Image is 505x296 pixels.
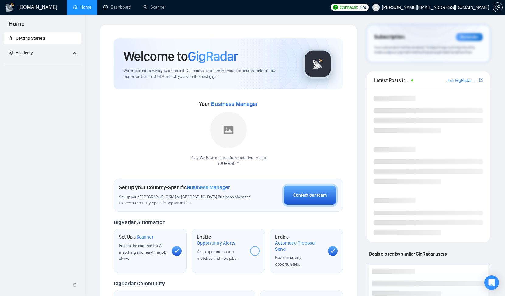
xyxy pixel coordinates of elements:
[374,5,378,9] span: user
[124,68,293,80] span: We're excited to have you on board. Get ready to streamline your job search, unlock new opportuni...
[16,36,45,41] span: Getting Started
[119,184,230,191] h1: Set up your Country-Specific
[359,4,366,11] span: 429
[9,36,13,40] span: rocket
[119,243,166,262] span: Enable the scanner for AI matching and real-time job alerts.
[197,249,237,261] span: Keep updated on top matches and new jobs.
[210,112,247,148] img: placeholder.png
[191,161,266,167] p: YOUR R&D™ .
[374,45,475,55] span: Your subscription will be renewed. To keep things running smoothly, make sure your payment method...
[199,101,258,107] span: Your
[479,77,483,83] a: export
[188,48,238,64] span: GigRadar
[16,50,33,55] span: Academy
[275,240,323,252] span: Automatic Proposal Send
[493,5,503,10] a: setting
[484,275,499,290] div: Open Intercom Messenger
[293,192,327,199] div: Contact our team
[282,184,338,207] button: Contact our team
[303,49,333,79] img: gigradar-logo.png
[103,5,131,10] a: dashboardDashboard
[4,61,81,65] li: Academy Homepage
[119,234,153,240] h1: Set Up a
[136,234,153,240] span: Scanner
[456,33,483,41] div: Reminder
[73,5,91,10] a: homeHome
[191,155,266,167] div: Yaay! We have successfully added null null to
[187,184,230,191] span: Business Manager
[447,77,478,84] a: Join GigRadar Slack Community
[333,5,338,10] img: upwork-logo.png
[374,32,404,42] span: Subscription
[143,5,166,10] a: searchScanner
[275,234,323,252] h1: Enable
[479,78,483,82] span: export
[9,50,33,55] span: Academy
[4,32,81,44] li: Getting Started
[197,234,245,246] h1: Enable
[374,76,409,84] span: Latest Posts from the GigRadar Community
[211,101,258,107] span: Business Manager
[367,249,449,259] span: Deals closed by similar GigRadar users
[72,282,78,288] span: double-left
[340,4,358,11] span: Connects:
[275,255,301,267] span: Never miss any opportunities.
[9,50,13,55] span: fund-projection-screen
[493,2,503,12] button: setting
[493,5,502,10] span: setting
[197,240,235,246] span: Opportunity Alerts
[119,194,250,206] span: Set up your [GEOGRAPHIC_DATA] or [GEOGRAPHIC_DATA] Business Manager to access country-specific op...
[114,219,165,226] span: GigRadar Automation
[124,48,238,64] h1: Welcome to
[114,280,165,287] span: GigRadar Community
[5,3,15,12] img: logo
[4,19,30,32] span: Home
